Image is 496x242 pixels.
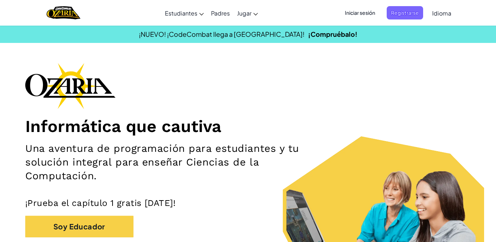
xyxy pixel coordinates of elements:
a: Jugar [233,3,262,23]
p: ¡Prueba el capítulo 1 gratis [DATE]! [25,198,471,208]
h2: Una aventura de programación para estudiantes y tu solución integral para enseñar Ciencias de la ... [25,142,324,183]
button: Soy Educador [25,216,133,237]
img: Ozaria branding logo [25,63,115,109]
img: Home [47,5,80,20]
button: Registrarse [387,6,423,19]
button: Iniciar sesión [341,6,379,19]
a: Idioma [429,3,455,23]
h1: Informática que cautiva [25,116,471,136]
a: Ozaria by CodeCombat logo [47,5,80,20]
span: ¡NUEVO! ¡CodeCombat llega a [GEOGRAPHIC_DATA]! [139,30,304,38]
span: Idioma [432,9,451,17]
span: Estudiantes [165,9,197,17]
a: ¡Compruébalo! [308,30,357,38]
span: Jugar [237,9,251,17]
a: Estudiantes [161,3,207,23]
a: Padres [207,3,233,23]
